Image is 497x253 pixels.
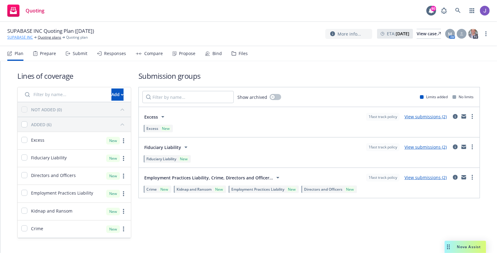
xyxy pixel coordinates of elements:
span: Nova Assist [457,244,481,249]
a: more [120,208,127,215]
a: more [469,143,476,151]
button: More info... [325,29,372,39]
div: New [179,156,189,161]
span: Directors and Officers [31,172,76,178]
div: New [106,190,120,197]
span: Directors and Officers [304,187,342,192]
input: Filter by name... [142,91,234,103]
button: ADDED (6) [31,120,127,129]
input: Filter by name... [21,88,108,101]
a: mail [460,143,467,151]
span: Fiduciary Liability [146,156,176,161]
div: New [106,154,120,162]
a: View submissions (2) [404,175,447,180]
div: NOT ADDED (0) [31,106,62,113]
span: Excess [144,114,158,120]
a: Report a Bug [438,5,450,17]
div: New [214,187,224,192]
a: Switch app [466,5,478,17]
span: 1 fast track policy [369,144,397,150]
button: NOT ADDED (0) [31,105,127,114]
img: photo [480,6,490,16]
div: New [159,187,169,192]
div: Plan [15,51,23,56]
a: circleInformation [452,174,459,181]
a: Search [452,5,464,17]
span: Kidnap and Ransom [31,208,72,214]
h1: Submission groups [138,71,480,81]
button: Fiduciary Liability [142,141,191,153]
div: New [287,187,297,192]
a: more [120,137,127,144]
h1: Lines of coverage [17,71,131,81]
a: more [120,155,127,162]
div: View case [417,29,441,38]
div: Compare [144,51,163,56]
div: New [106,172,120,180]
div: Files [239,51,248,56]
a: View submissions (2) [404,114,447,120]
a: Quoting [5,2,47,19]
span: Crime [146,187,157,192]
div: Prepare [40,51,56,56]
a: View submissions (2) [404,144,447,150]
a: more [120,225,127,233]
a: Quoting plans [38,35,61,40]
div: Limits added [420,94,448,99]
a: more [120,190,127,197]
a: circleInformation [452,113,459,120]
span: Employment Practices Liability [31,190,93,196]
a: more [469,174,476,181]
a: SUPABASE INC [7,35,33,40]
span: Fiduciary Liability [144,144,181,151]
span: Excess [146,126,158,131]
div: New [106,137,120,144]
a: mail [460,174,467,181]
div: ADDED (6) [31,121,51,128]
button: Add [111,88,124,101]
div: New [345,187,355,192]
a: circleInformation [452,143,459,151]
a: more [482,30,490,37]
div: Propose [179,51,195,56]
a: mail [460,113,467,120]
div: 80 [431,6,436,11]
div: Drag to move [445,241,452,253]
span: Excess [31,137,44,143]
span: Employment Practices Liability [231,187,284,192]
button: Excess [142,111,168,123]
span: Crime [31,225,43,232]
span: Employment Practices Liability, Crime, Directors and Officer... [144,175,273,181]
span: Kidnap and Ransom [177,187,212,192]
a: View case [417,29,441,39]
span: Show archived [237,94,267,100]
span: Fiduciary Liability [31,154,67,161]
strong: [DATE] [396,31,409,36]
div: New [106,208,120,215]
div: Submit [73,51,87,56]
span: 1 fast track policy [369,175,397,180]
button: Nova Assist [445,241,486,253]
div: Bind [212,51,222,56]
span: Quoting [26,8,44,13]
span: ETA : [387,30,409,37]
button: Employment Practices Liability, Crime, Directors and Officer... [142,172,283,184]
img: photo [468,29,478,39]
span: SUPABASE INC Quoting Plan ([DATE]) [7,27,94,35]
div: New [106,225,120,233]
div: No limits [453,94,474,99]
span: More info... [338,31,361,37]
a: more [120,172,127,180]
span: 1 fast track policy [369,114,397,120]
a: more [469,113,476,120]
span: Quoting plan [66,35,88,40]
span: M [448,31,452,37]
div: New [161,126,171,131]
div: Responses [104,51,126,56]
